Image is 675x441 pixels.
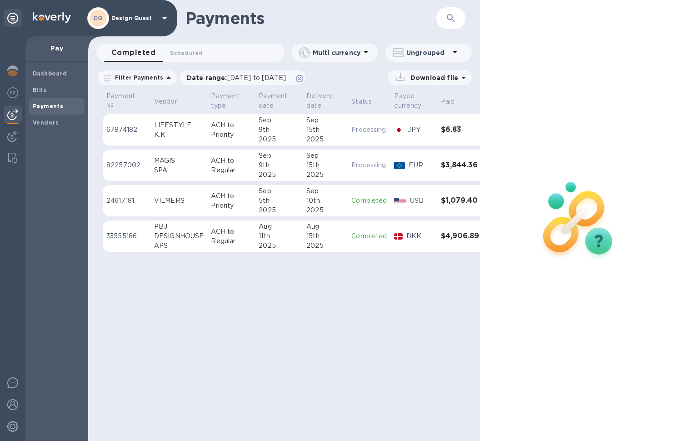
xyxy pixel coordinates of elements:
[259,91,287,110] p: Payment date
[33,119,59,126] b: Vendors
[170,48,203,58] span: Scheduled
[154,120,204,130] div: LIFESTYLE
[306,231,344,241] div: 15th
[407,125,433,135] p: JPY
[259,222,299,231] div: Aug
[154,241,204,251] div: APS
[394,198,406,204] img: USD
[211,191,251,210] p: ACH to Priority
[154,231,204,241] div: DESIGNHOUSE
[259,135,299,144] div: 2025
[441,196,479,205] h3: $1,079.40
[106,125,147,135] p: 67874182
[106,91,135,110] p: Payment №
[351,125,387,135] p: Processing
[306,170,344,180] div: 2025
[306,91,332,110] p: Delivery date
[407,73,458,82] p: Download file
[306,135,344,144] div: 2025
[351,231,387,241] p: Completed
[185,9,436,28] h1: Payments
[154,156,204,165] div: MAGIS
[441,97,467,106] span: Paid
[441,232,479,241] h3: $4,906.89
[154,130,204,140] div: K.K.
[351,97,384,106] span: Status
[259,231,299,241] div: 11th
[441,97,455,106] p: Paid
[106,231,147,241] p: 33555186
[106,196,147,205] p: 24617181
[351,160,387,170] p: Processing
[306,91,344,110] span: Delivery date
[180,70,305,85] div: Date range:[DATE] to [DATE]
[394,91,433,110] span: Payee currency
[409,160,433,170] p: EUR
[406,48,450,57] p: Ungrouped
[394,233,403,240] img: DKK
[211,91,240,110] p: Payment type
[33,103,63,110] b: Payments
[111,15,157,21] p: Design Quest
[441,125,479,134] h3: $6.83
[259,196,299,205] div: 5th
[259,170,299,180] div: 2025
[259,91,299,110] span: Payment date
[259,115,299,125] div: Sep
[259,160,299,170] div: 9th
[4,9,22,27] div: Unpin categories
[106,91,147,110] span: Payment №
[154,222,204,231] div: PBJ
[259,241,299,251] div: 2025
[33,70,67,77] b: Dashboard
[259,205,299,215] div: 2025
[154,196,204,205] div: VILMERS
[394,91,421,110] p: Payee currency
[211,120,251,140] p: ACH to Priority
[406,231,434,241] p: DKK
[259,186,299,196] div: Sep
[106,160,147,170] p: 82257002
[351,97,372,106] p: Status
[306,125,344,135] div: 15th
[259,125,299,135] div: 9th
[306,222,344,231] div: Aug
[259,151,299,160] div: Sep
[111,74,163,81] p: Filter Payments
[410,196,433,205] p: USD
[227,74,286,81] span: [DATE] to [DATE]
[211,227,251,246] p: ACH to Regular
[394,127,404,133] img: JPY
[33,44,81,53] p: Pay
[187,73,290,82] p: Date range :
[306,186,344,196] div: Sep
[111,46,155,59] span: Completed
[154,97,177,106] p: Vendor
[306,205,344,215] div: 2025
[306,241,344,251] div: 2025
[441,161,479,170] h3: $3,844.36
[351,196,387,205] p: Completed
[33,86,46,93] b: Bills
[154,165,204,175] div: SPA
[306,160,344,170] div: 15th
[211,91,251,110] span: Payment type
[306,196,344,205] div: 10th
[7,87,18,98] img: Foreign exchange
[211,156,251,175] p: ACH to Regular
[154,97,189,106] span: Vendor
[313,48,360,57] p: Multi currency
[306,115,344,125] div: Sep
[94,15,103,21] b: DQ
[306,151,344,160] div: Sep
[33,12,71,23] img: Logo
